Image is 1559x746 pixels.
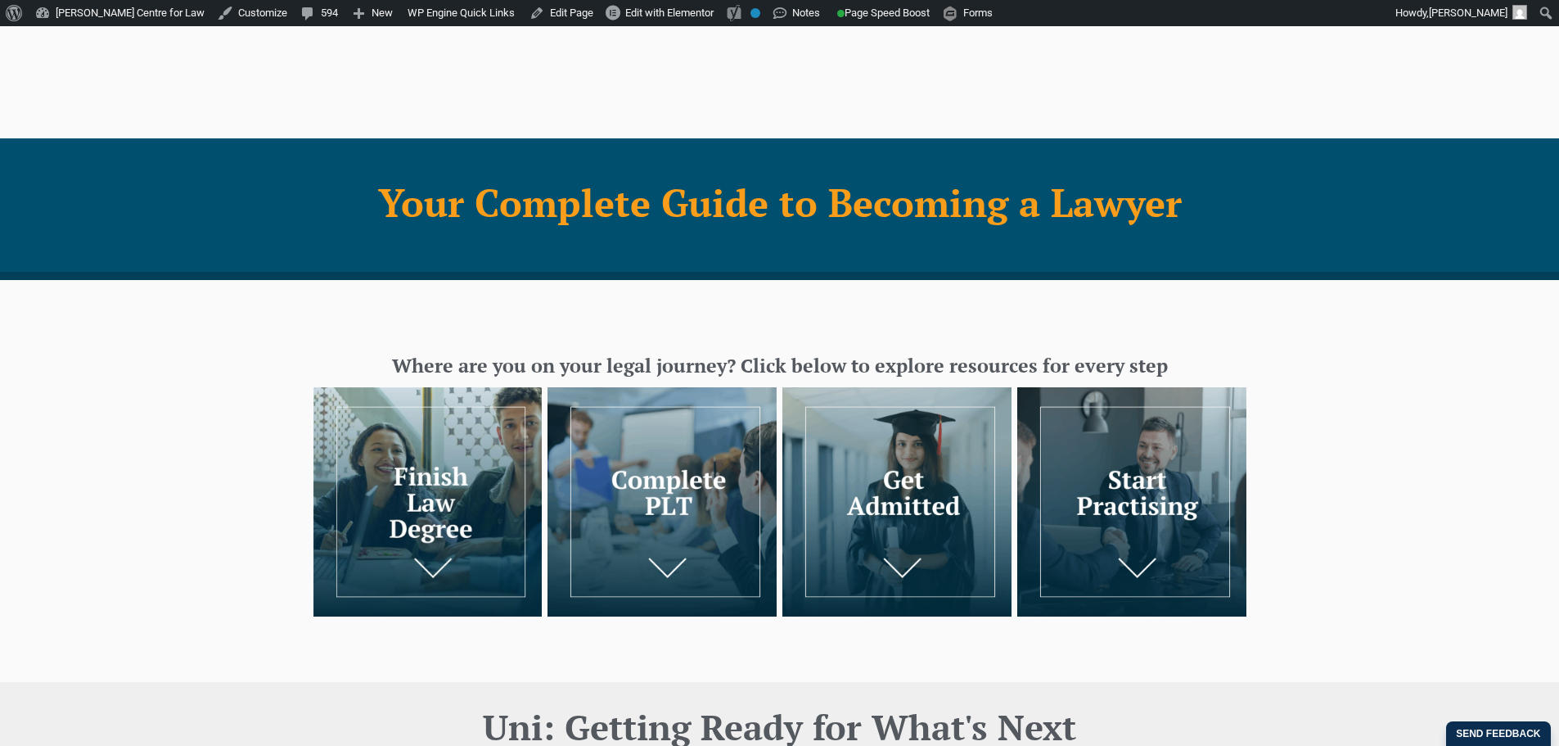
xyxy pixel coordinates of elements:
span: Where are you on your legal journey? Click below to explore resources for every step [392,353,1168,378]
div: No index [750,8,760,18]
span: [PERSON_NAME] [1429,7,1507,19]
h1: Your Complete Guide to Becoming a Lawyer [322,182,1238,223]
span: Edit with Elementor [625,7,714,19]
